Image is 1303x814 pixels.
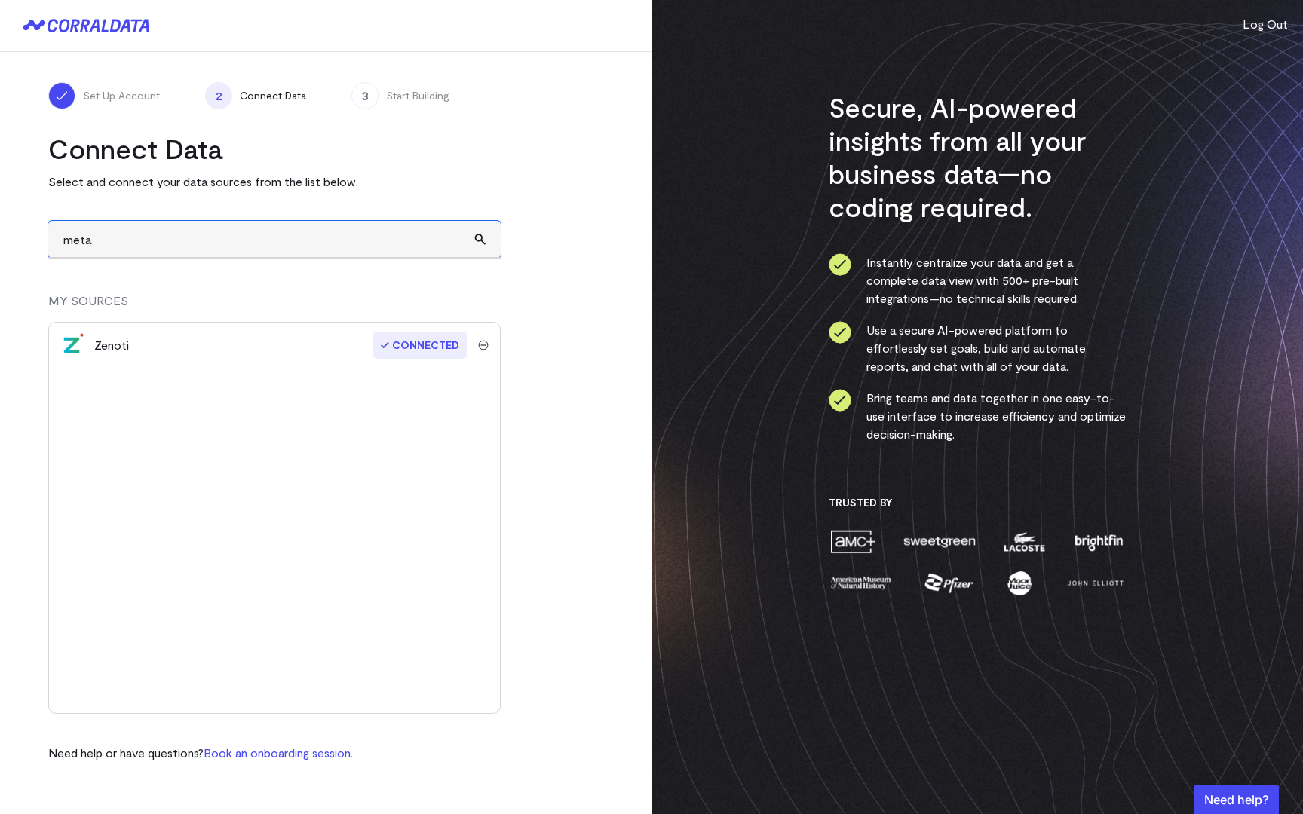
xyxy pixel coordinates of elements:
img: ico-check-circle-4b19435c.svg [829,321,851,344]
span: Set Up Account [83,88,160,103]
img: ico-check-circle-4b19435c.svg [829,389,851,412]
span: Connected [373,332,467,359]
p: Need help or have questions? [48,744,353,762]
img: sweetgreen-1d1fb32c.png [902,528,977,555]
span: 3 [351,82,379,109]
img: ico-check-white-5ff98cb1.svg [54,88,69,103]
button: Log Out [1243,15,1288,33]
h2: Connect Data [48,132,501,165]
img: amc-0b11a8f1.png [829,528,877,555]
p: Select and connect your data sources from the list below. [48,173,501,191]
img: brightfin-a251e171.png [1072,528,1126,555]
img: lacoste-7a6b0538.png [1002,528,1047,555]
li: Bring teams and data together in one easy-to-use interface to increase efficiency and optimize de... [829,389,1127,443]
span: 2 [205,82,232,109]
img: amnh-5afada46.png [829,570,894,596]
img: moon-juice-c312e729.png [1004,570,1035,596]
input: Search and add other data sources [48,221,501,258]
span: Start Building [386,88,449,103]
img: zenoti-2086f9c1.png [60,333,84,357]
img: john-elliott-25751c40.png [1065,570,1126,596]
img: trash-40e54a27.svg [478,340,489,350]
h3: Secure, AI-powered insights from all your business data—no coding required. [829,90,1127,223]
div: Zenoti [94,336,129,354]
img: pfizer-e137f5fc.png [923,570,975,596]
li: Use a secure AI-powered platform to effortlessly set goals, build and automate reports, and chat ... [829,321,1127,375]
span: Connect Data [240,88,306,103]
h3: Trusted By [829,496,1127,510]
a: Book an onboarding session. [204,745,353,760]
div: MY SOURCES [48,292,501,322]
li: Instantly centralize your data and get a complete data view with 500+ pre-built integrations—no t... [829,253,1127,308]
img: ico-check-circle-4b19435c.svg [829,253,851,276]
